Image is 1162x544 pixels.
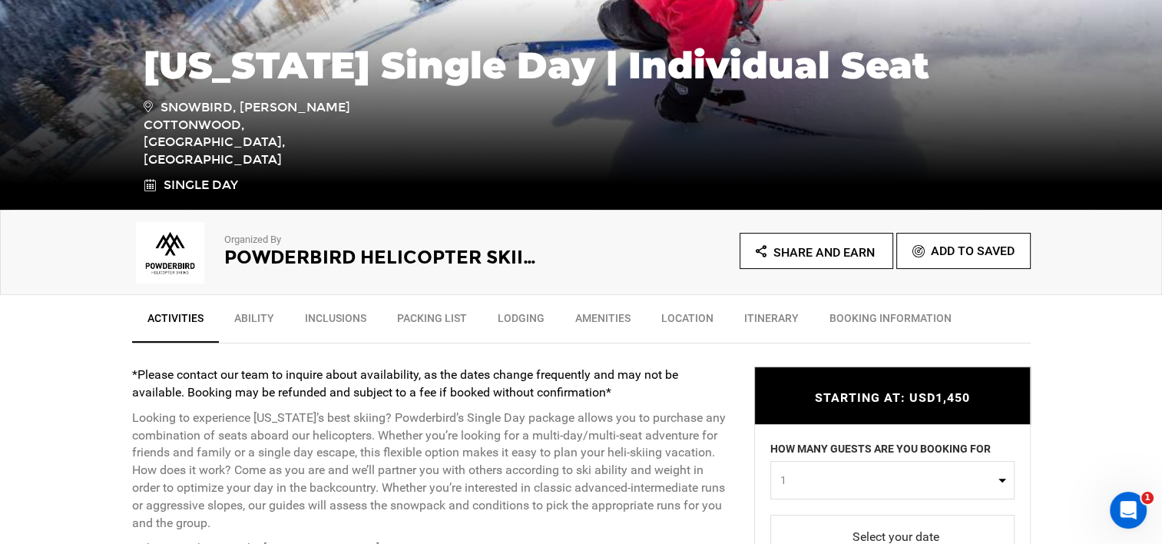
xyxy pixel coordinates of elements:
h2: Powderbird Helicopter Skiing [224,247,539,267]
a: Lodging [482,303,560,341]
a: Ability [219,303,290,341]
span: Snowbird, [PERSON_NAME] Cottonwood, [GEOGRAPHIC_DATA], [GEOGRAPHIC_DATA] [144,98,363,169]
a: BOOKING INFORMATION [814,303,967,341]
iframe: Intercom live chat [1110,492,1147,529]
span: 1 [1141,492,1154,504]
a: Itinerary [729,303,814,341]
p: Looking to experience [US_STATE]’s best skiing? Powderbird’s Single Day package allows you to pur... [132,410,731,532]
span: Add To Saved [931,244,1015,258]
a: Inclusions [290,303,382,341]
a: Packing List [382,303,482,341]
label: HOW MANY GUESTS ARE YOU BOOKING FOR [770,441,991,461]
strong: *Please contact our team to inquire about availability, as the dates change frequently and may no... [132,367,678,400]
a: Activities [132,303,219,343]
span: Share and Earn [773,245,875,260]
p: Organized By [224,233,539,247]
a: Location [646,303,729,341]
span: STARTING AT: USD1,450 [815,390,970,405]
button: 1 [770,461,1015,499]
span: 1 [780,473,995,488]
h1: [US_STATE] Single Day | Individual Seat [144,45,1019,86]
a: Amenities [560,303,646,341]
span: Single Day [164,177,238,192]
img: 985da349de717f2825678fa82dde359e.png [132,222,209,284]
